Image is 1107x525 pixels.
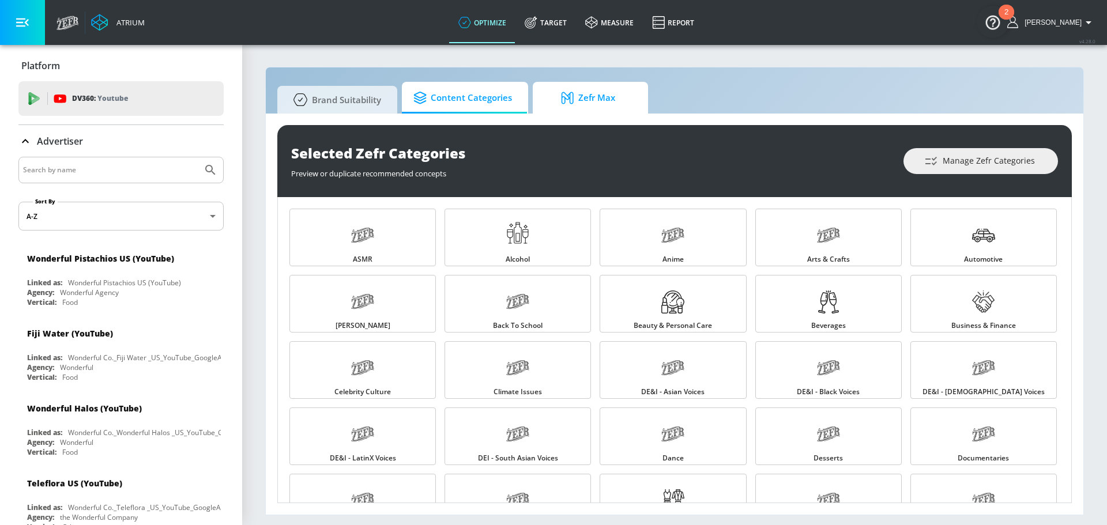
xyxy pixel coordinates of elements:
span: DE&I - Asian Voices [641,388,705,395]
div: Wonderful [60,437,93,447]
div: Platform [18,50,224,82]
a: Atrium [91,14,145,31]
a: Target [515,2,576,43]
button: [PERSON_NAME] [1007,16,1095,29]
div: Preview or duplicate recommended concepts [291,163,892,179]
span: Documentaries [958,455,1009,462]
div: Atrium [112,17,145,28]
span: Back to School [493,322,543,329]
span: Alcohol [506,256,530,263]
span: Climate Issues [494,388,542,395]
p: DV360: [72,92,128,105]
a: DE&I - LatinX Voices [289,407,436,465]
div: DV360: Youtube [18,81,224,116]
div: Wonderful Pistachios US (YouTube)Linked as:Wonderful Pistachios US (YouTube)Agency:Wonderful Agen... [18,244,224,310]
a: Climate Issues [445,341,591,399]
div: Fiji Water (YouTube)Linked as:Wonderful Co._Fiji Water _US_YouTube_GoogleAdsAgency:WonderfulVerti... [18,319,224,385]
p: Advertiser [37,135,83,148]
span: DE&I - Black Voices [797,388,860,395]
span: Zefr Max [544,84,632,112]
div: Vertical: [27,447,57,457]
a: ASMR [289,209,436,266]
span: DE&I - LatinX Voices [330,455,396,462]
span: ASMR [353,256,372,263]
a: DEI - South Asian Voices [445,407,591,465]
div: Wonderful [60,362,93,372]
a: DE&I - Asian Voices [600,341,746,399]
a: Celebrity Culture [289,341,436,399]
a: Desserts [755,407,902,465]
a: Documentaries [910,407,1057,465]
div: Fiji Water (YouTube) [27,328,113,339]
span: Beverages [811,322,846,329]
span: Beauty & Personal Care [634,322,712,329]
a: Dance [600,407,746,465]
a: measure [576,2,643,43]
div: Food [62,297,78,307]
div: Agency: [27,362,54,372]
a: Beverages [755,275,902,333]
div: Wonderful Halos (YouTube)Linked as:Wonderful Co._Wonderful Halos _US_YouTube_GoogleAdsAgency:Wond... [18,394,224,460]
a: Beauty & Personal Care [600,275,746,333]
div: Teleflora US (YouTube) [27,478,122,489]
div: Advertiser [18,125,224,157]
div: Linked as: [27,428,62,437]
div: Wonderful Pistachios US (YouTube) [68,278,181,288]
div: 2 [1004,12,1008,27]
span: Content Categories [413,84,512,112]
div: Food [62,372,78,382]
span: Manage Zefr Categories [927,154,1035,168]
div: Vertical: [27,372,57,382]
a: Business & Finance [910,275,1057,333]
span: v 4.28.0 [1079,38,1095,44]
div: A-Z [18,202,224,231]
span: [PERSON_NAME] [336,322,390,329]
p: Youtube [97,92,128,104]
a: Alcohol [445,209,591,266]
p: Platform [21,59,60,72]
div: Linked as: [27,353,62,362]
a: Back to School [445,275,591,333]
div: Wonderful Co._Teleflora _US_YouTube_GoogleAds [68,503,228,512]
div: Linked as: [27,278,62,288]
span: DE&I - [DEMOGRAPHIC_DATA] Voices [922,388,1045,395]
div: Food [62,447,78,457]
div: Wonderful Co._Wonderful Halos _US_YouTube_GoogleAds [68,428,253,437]
button: Manage Zefr Categories [903,148,1058,174]
div: Selected Zefr Categories [291,143,892,163]
a: DE&I - [DEMOGRAPHIC_DATA] Voices [910,341,1057,399]
span: Brand Suitability [289,86,381,114]
div: Wonderful Co._Fiji Water _US_YouTube_GoogleAds [68,353,229,362]
div: Wonderful Pistachios US (YouTube) [27,253,174,264]
div: Agency: [27,288,54,297]
a: optimize [449,2,515,43]
div: the Wonderful Company [60,512,138,522]
div: Agency: [27,512,54,522]
label: Sort By [33,198,58,205]
span: Anime [662,256,684,263]
a: Report [643,2,703,43]
div: Agency: [27,437,54,447]
span: DEI - South Asian Voices [478,455,558,462]
span: Automotive [964,256,1003,263]
a: Automotive [910,209,1057,266]
div: Linked as: [27,503,62,512]
span: Celebrity Culture [334,388,391,395]
a: Anime [600,209,746,266]
span: Dance [662,455,684,462]
a: [PERSON_NAME] [289,275,436,333]
div: Vertical: [27,297,57,307]
a: DE&I - Black Voices [755,341,902,399]
span: Arts & Crafts [807,256,850,263]
span: Desserts [814,455,843,462]
span: Business & Finance [951,322,1016,329]
div: Wonderful Agency [60,288,119,297]
div: Wonderful Halos (YouTube) [27,403,142,414]
button: Open Resource Center, 2 new notifications [977,6,1009,38]
a: Arts & Crafts [755,209,902,266]
input: Search by name [23,163,198,177]
span: login as: andrew.ta@wonderful.com [1020,18,1082,27]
